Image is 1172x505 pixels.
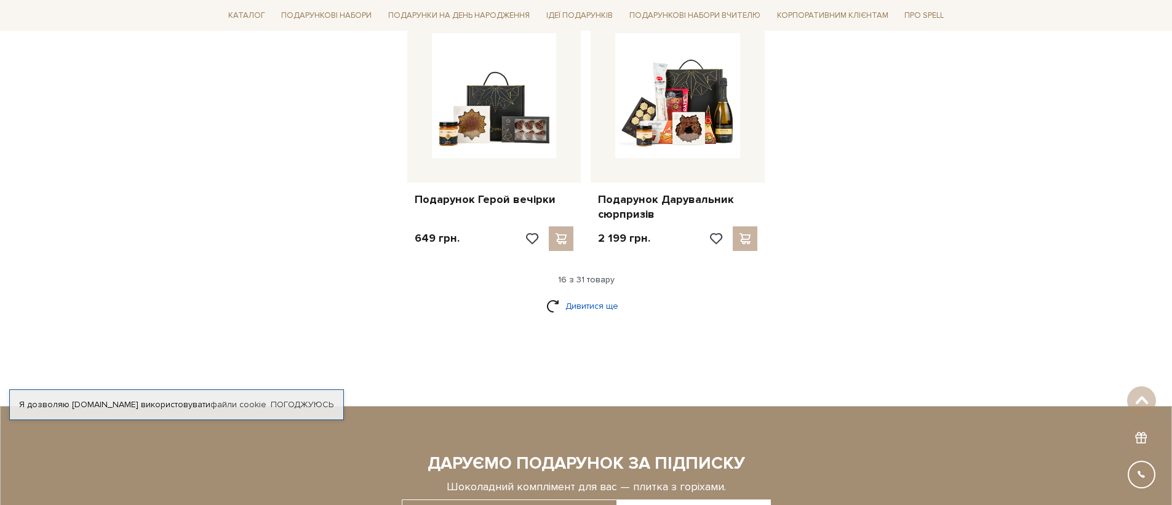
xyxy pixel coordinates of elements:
[546,295,626,317] a: Дивитися ще
[415,193,574,207] a: Подарунок Герой вечірки
[772,6,893,25] a: Корпоративним клієнтам
[899,6,949,25] a: Про Spell
[598,193,757,221] a: Подарунок Дарувальник сюрпризів
[541,6,618,25] a: Ідеї подарунків
[271,399,333,410] a: Погоджуюсь
[218,274,954,285] div: 16 з 31 товару
[276,6,377,25] a: Подарункові набори
[10,399,343,410] div: Я дозволяю [DOMAIN_NAME] використовувати
[598,231,650,245] p: 2 199 грн.
[210,399,266,410] a: файли cookie
[624,5,765,26] a: Подарункові набори Вчителю
[223,6,270,25] a: Каталог
[383,6,535,25] a: Подарунки на День народження
[415,231,460,245] p: 649 грн.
